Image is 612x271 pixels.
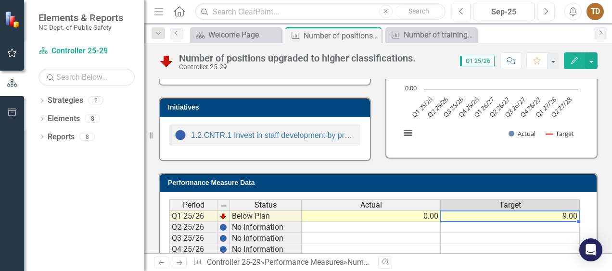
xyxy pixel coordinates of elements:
img: ClearPoint Strategy [5,11,22,27]
span: Q1 25/26 [460,56,495,66]
text: Q2 27/28 [549,95,573,119]
text: Q1 25/26 [410,95,434,119]
td: 9.00 [441,210,580,222]
td: Q1 25/26 [169,210,217,222]
text: Q4 26/27 [518,95,542,119]
img: BgCOk07PiH71IgAAAABJRU5ErkJggg== [219,223,227,231]
text: Q2 26/27 [487,95,511,119]
div: 8 [85,115,100,123]
img: TnMDeAgwAPMxUmUi88jYAAAAAElFTkSuQmCC [219,212,227,220]
h3: Performance Measure Data [168,179,592,186]
a: Performance Measures [265,258,344,267]
img: BgCOk07PiH71IgAAAABJRU5ErkJggg== [219,246,227,253]
div: Number of positions upgraded to higher classifications. [347,258,535,267]
img: BgCOk07PiH71IgAAAABJRU5ErkJggg== [219,234,227,242]
td: No Information [230,233,302,244]
span: Target [499,201,521,209]
button: Show Target [546,129,574,138]
a: Number of trainings offered to employees. [388,29,474,41]
button: Sep-25 [473,3,535,20]
div: 8 [79,133,95,141]
a: Reports [48,132,75,143]
div: Number of positions upgraded to higher classifications. [179,53,416,63]
img: No Information [175,129,186,141]
div: Number of positions upgraded to higher classifications. [304,30,379,42]
div: Welcome Page [208,29,279,41]
div: » » [193,257,371,268]
button: TD [586,3,604,20]
td: 0.00 [302,210,441,222]
text: Q1 27/28 [534,95,558,119]
text: Q3 25/26 [441,95,465,119]
text: Q4 25/26 [457,95,481,119]
a: Controller 25-29 [38,46,135,57]
div: Open Intercom Messenger [579,238,602,261]
button: Search [395,5,443,18]
td: No Information [230,222,302,233]
div: Controller 25-29 [179,63,416,71]
a: 1.2.CNTR.1 Invest in staff development by providing opportunities for career growth. [191,131,478,139]
td: No Information [230,244,302,255]
span: Search [408,7,429,15]
button: View chart menu, Chart [401,126,415,140]
button: Show Actual [509,129,535,138]
input: Search ClearPoint... [195,3,446,20]
div: 2 [88,97,103,105]
text: 0.00 [405,84,417,92]
span: Status [255,201,277,209]
img: Below Plan [159,53,174,69]
td: Q3 25/26 [169,233,217,244]
a: Elements [48,113,80,124]
td: Q4 25/26 [169,244,217,255]
span: Actual [360,201,382,209]
td: Q2 25/26 [169,222,217,233]
text: Q2 25/26 [426,95,450,119]
div: Sep-25 [477,6,531,18]
a: Welcome Page [192,29,279,41]
td: Below Plan [230,210,302,222]
h3: Initiatives [168,104,365,111]
small: NC Dept. of Public Safety [38,24,123,31]
input: Search Below... [38,69,135,86]
text: Q3 26/27 [503,95,527,119]
a: Controller 25-29 [207,258,261,267]
img: 8DAGhfEEPCf229AAAAAElFTkSuQmCC [220,202,228,209]
a: Strategies [48,95,83,106]
span: Period [183,201,204,209]
div: Number of trainings offered to employees. [404,29,474,41]
span: Elements & Reports [38,12,123,24]
text: Q1 26/27 [472,95,496,119]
